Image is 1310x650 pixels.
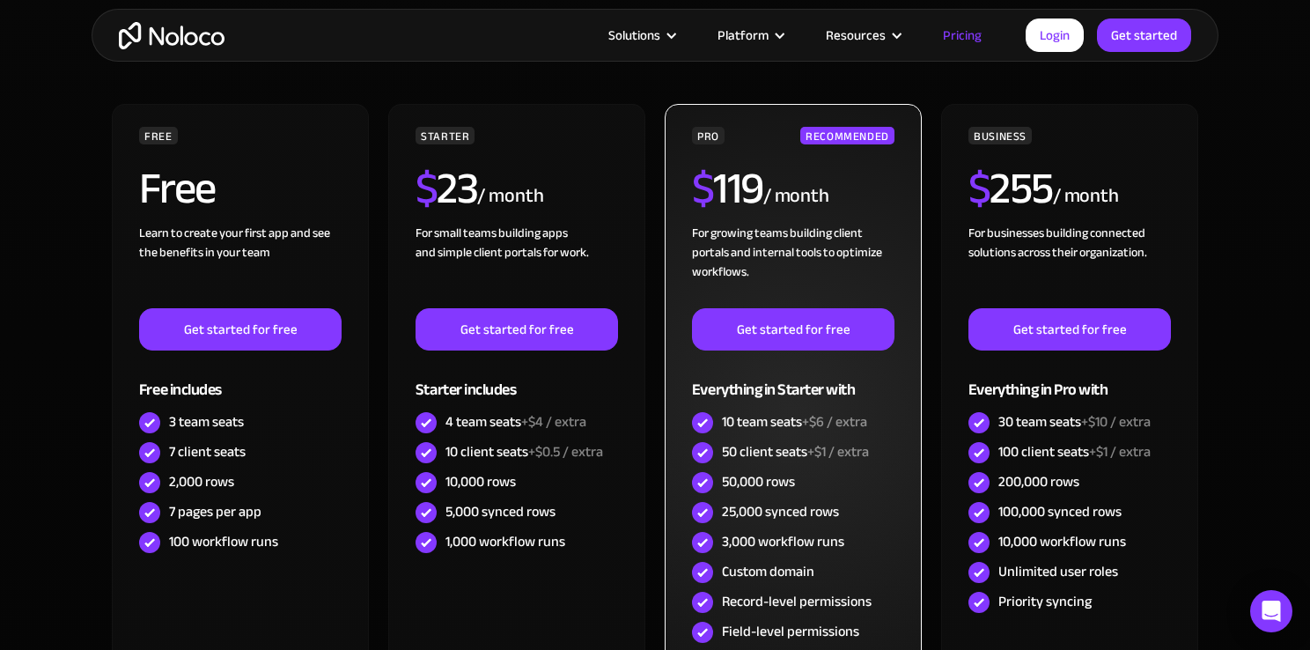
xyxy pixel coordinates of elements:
span: +$1 / extra [807,439,869,465]
span: +$6 / extra [802,409,867,435]
div: STARTER [416,127,475,144]
div: 200,000 rows [998,472,1079,491]
div: 5,000 synced rows [445,502,556,521]
div: 100 workflow runs [169,532,278,551]
a: Get started for free [692,308,894,351]
div: 3,000 workflow runs [722,532,844,551]
a: Login [1026,18,1084,52]
div: 1,000 workflow runs [445,532,565,551]
a: Get started for free [416,308,618,351]
div: Resources [804,24,921,47]
div: 100 client seats [998,442,1151,462]
div: Everything in Starter with [692,351,894,408]
div: 25,000 synced rows [722,502,839,521]
div: PRO [692,127,725,144]
div: Resources [826,24,886,47]
h2: 23 [416,166,478,211]
a: Pricing [921,24,1004,47]
span: $ [968,147,990,230]
div: 100,000 synced rows [998,502,1122,521]
a: home [119,22,224,49]
a: Get started for free [968,308,1171,351]
div: 50 client seats [722,442,869,462]
span: +$1 / extra [1089,439,1151,465]
div: For growing teams building client portals and internal tools to optimize workflows. [692,224,894,308]
div: Platform [695,24,804,47]
a: Get started [1097,18,1191,52]
div: For businesses building connected solutions across their organization. ‍ [968,224,1171,308]
span: +$10 / extra [1081,409,1151,435]
div: BUSINESS [968,127,1032,144]
div: Priority syncing [998,592,1092,611]
div: Record-level permissions [722,592,872,611]
div: / month [477,182,543,211]
div: Everything in Pro with [968,351,1171,408]
h2: 255 [968,166,1053,211]
div: 10 team seats [722,412,867,432]
div: Starter includes [416,351,618,408]
div: 30 team seats [998,412,1151,432]
div: 3 team seats [169,412,244,432]
div: Free includes [139,351,342,408]
div: 2,000 rows [169,472,234,491]
div: Learn to create your first app and see the benefits in your team ‍ [139,224,342,308]
div: RECOMMENDED [800,127,894,144]
span: +$0.5 / extra [528,439,603,465]
div: 4 team seats [445,412,586,432]
div: Open Intercom Messenger [1250,590,1292,632]
div: Custom domain [722,562,814,581]
div: / month [1053,182,1119,211]
a: Get started for free [139,308,342,351]
div: Unlimited user roles [998,562,1118,581]
div: For small teams building apps and simple client portals for work. ‍ [416,224,618,308]
div: / month [763,182,829,211]
span: $ [692,147,714,230]
div: 10,000 workflow runs [998,532,1126,551]
div: Solutions [608,24,660,47]
div: FREE [139,127,178,144]
span: +$4 / extra [521,409,586,435]
div: 10 client seats [445,442,603,462]
span: $ [416,147,438,230]
div: 10,000 rows [445,472,516,491]
div: Platform [718,24,769,47]
div: 50,000 rows [722,472,795,491]
div: 7 pages per app [169,502,261,521]
div: 7 client seats [169,442,246,462]
h2: Free [139,166,216,211]
h2: 119 [692,166,763,211]
div: Field-level permissions [722,622,859,641]
div: Solutions [586,24,695,47]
